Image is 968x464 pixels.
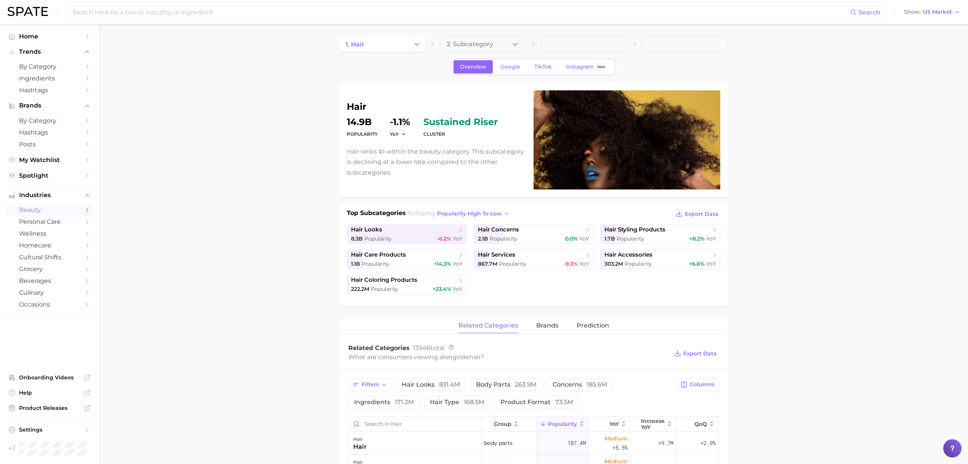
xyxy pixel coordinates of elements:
[19,218,80,225] span: personal care
[19,426,80,433] span: Settings
[577,322,609,329] span: Prediction
[19,75,80,82] span: Ingredients
[6,138,93,150] a: Posts
[700,438,716,448] span: +2.8%
[413,344,430,352] span: 13946
[439,381,460,388] span: 831.4m
[6,424,93,435] a: Settings
[353,442,367,451] div: hair
[555,398,573,406] span: 73.5m
[6,189,93,201] button: Industries
[6,263,93,275] a: grocery
[19,192,80,199] span: Industries
[19,374,80,381] span: Onboarding Videos
[579,260,589,267] span: YoY
[685,211,718,217] span: Export Data
[19,63,80,70] span: by Category
[604,251,652,258] span: hair accessories
[6,154,93,166] a: My Watchlist
[537,417,589,432] button: Popularity
[694,421,707,427] span: QoQ
[6,299,93,310] a: occasions
[604,235,615,242] span: 1.7b
[453,235,463,242] span: YoY
[19,265,80,273] span: grocery
[395,398,414,406] span: 171.2m
[706,260,716,267] span: YoY
[351,251,406,258] span: hair care products
[19,117,80,124] span: by Category
[534,64,552,70] span: TikTok
[499,260,526,267] span: Popularity
[579,235,589,242] span: YoY
[6,372,93,383] a: Onboarding Videos
[500,64,520,70] span: Google
[19,389,80,396] span: Help
[565,235,578,242] span: 0.0%
[6,170,93,181] a: Spotlight
[553,382,607,388] span: concerns
[435,209,512,219] button: popularity high to low
[351,235,363,242] span: 8.3b
[6,239,93,251] a: homecare
[72,6,850,19] input: Search here for a brand, industry, or ingredient
[474,225,594,244] a: hair concerns2.1b Popularity0.0% YoY
[349,417,481,431] input: Search in hair
[6,204,93,216] a: beauty
[347,250,467,269] a: hair care products1.1b Popularity+14.3% YoY
[6,115,93,127] a: by Category
[923,10,952,14] span: US Market
[674,209,720,219] button: Export Data
[19,242,80,249] span: homecare
[604,226,665,233] span: hair styling products
[437,210,502,217] span: popularity high to low
[19,87,80,94] span: Hashtags
[6,439,93,458] a: Log out. Currently logged in as Brennan McVicar with e-mail brennan@spate.nyc.
[371,286,398,292] span: Popularity
[364,235,392,242] span: Popularity
[500,399,573,405] span: product format
[430,399,484,405] span: hair type
[348,378,391,391] button: Filters
[453,260,463,267] span: YoY
[19,172,80,179] span: Spotlight
[600,225,720,244] a: hair styling products1.7b Popularity+8.2% YoY
[564,260,578,267] span: -9.3%
[19,48,80,55] span: Trends
[19,405,80,411] span: Product Releases
[464,398,484,406] span: 168.5m
[413,344,444,352] span: total
[478,260,497,267] span: 867.7m
[6,61,93,72] a: by Category
[348,344,410,352] span: Related Categories
[19,33,80,40] span: Home
[437,235,451,242] span: -6.2%
[6,31,93,42] a: Home
[19,277,80,284] span: beverages
[402,382,460,388] span: hair looks
[351,260,360,267] span: 1.1b
[19,129,80,136] span: Hashtags
[631,417,676,432] button: Increase YoY
[490,235,517,242] span: Popularity
[6,287,93,299] a: culinary
[347,275,467,294] a: hair coloring products222.2m Popularity+23.4% YoY
[453,286,463,292] span: YoY
[617,235,644,242] span: Popularity
[609,421,619,427] span: YoY
[8,7,48,16] img: SPATE
[19,141,80,148] span: Posts
[354,399,414,405] span: ingredients
[6,275,93,287] a: beverages
[19,102,80,109] span: Brands
[390,131,406,137] button: YoY
[409,37,425,52] button: Change Category
[589,417,631,432] button: YoY
[347,130,378,139] dt: Popularity
[566,64,594,70] span: Instagram
[440,37,526,52] button: 2. Subcategory
[469,353,481,361] span: hair
[460,64,486,70] span: Overview
[690,381,715,388] span: Columns
[19,301,80,308] span: occasions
